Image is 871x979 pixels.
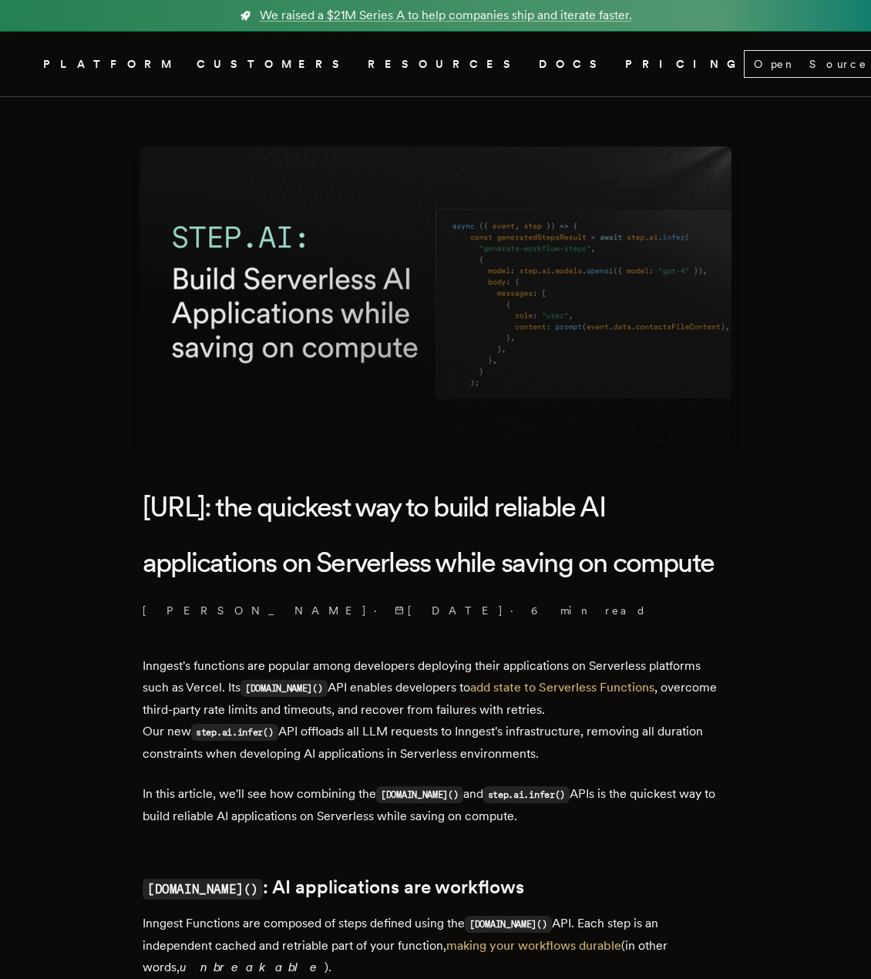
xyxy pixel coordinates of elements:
span: Open Source [754,56,868,72]
code: step.ai.infer() [191,724,278,741]
a: DOCS [539,55,607,74]
a: add state to Serverless Functions [470,680,654,695]
code: [DOMAIN_NAME]() [143,879,263,900]
p: In this article, we'll see how combining the and APIs is the quickest way to build reliable AI ap... [143,783,728,827]
a: making your workflows durable [446,938,621,953]
span: We raised a $21M Series A to help companies ship and iterate faster. [260,6,632,25]
p: · · [143,603,728,618]
a: [PERSON_NAME] [143,603,368,618]
button: RESOURCES [368,55,520,74]
span: [DATE] [395,603,504,618]
span: 6 min read [531,603,647,618]
p: Inngest Functions are composed of steps defined using the API. Each step is an independent cached... [143,913,728,978]
a: CUSTOMERS [197,55,349,74]
h2: : AI applications are workflows [143,876,728,900]
code: step.ai.infer() [483,786,570,803]
h1: [URL]: the quickest way to build reliable AI applications on Serverless while saving on compute [143,479,728,590]
p: Inngest's functions are popular among developers deploying their applications on Serverless platf... [143,655,728,765]
em: unbreakable [180,960,325,974]
code: [DOMAIN_NAME]() [465,916,552,933]
code: [DOMAIN_NAME]() [240,680,328,697]
button: PLATFORM [43,55,178,74]
img: Featured image for step.ai: the quickest way to build reliable AI applications on Serverless whil... [140,146,731,442]
a: PRICING [625,55,744,74]
code: [DOMAIN_NAME]() [376,786,463,803]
